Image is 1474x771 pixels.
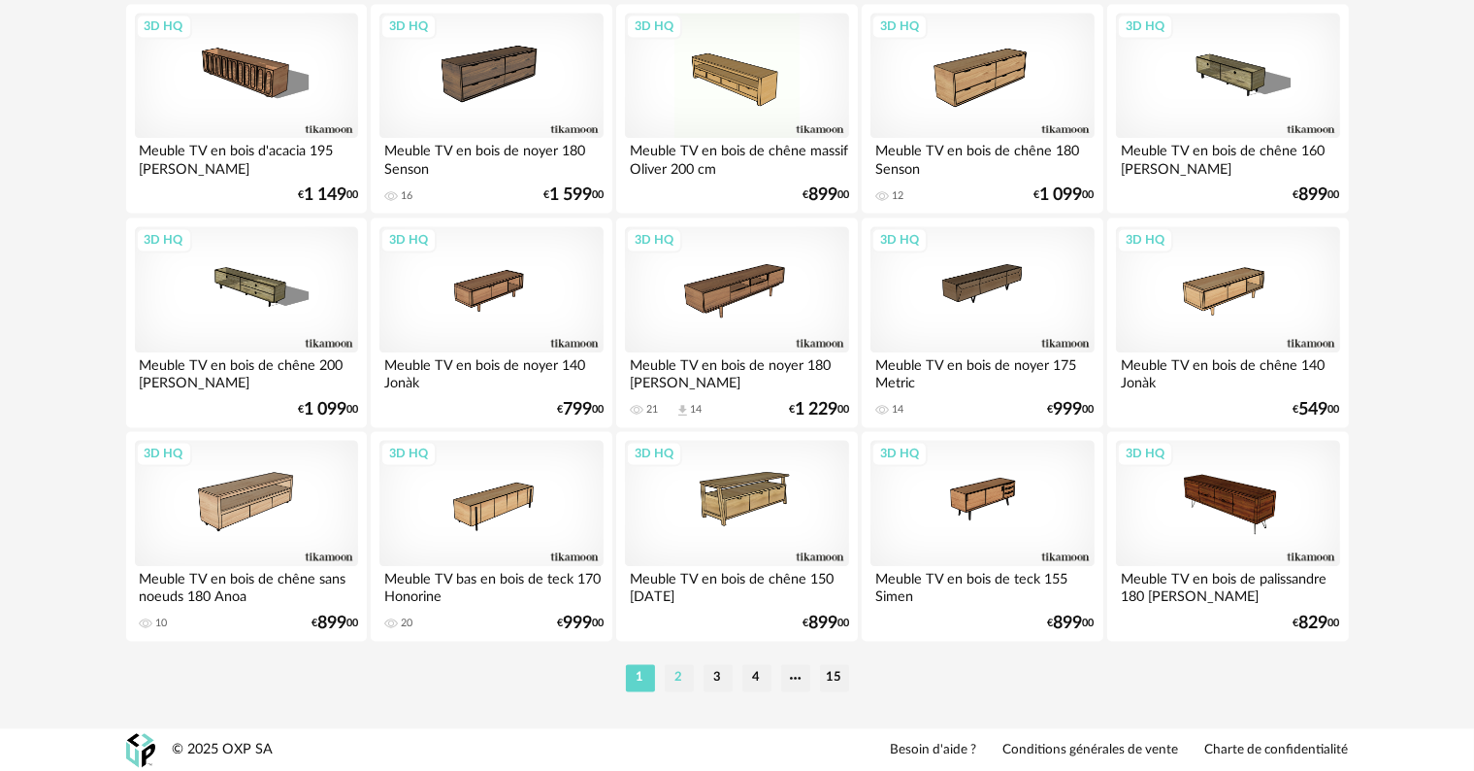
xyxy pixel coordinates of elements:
div: € 00 [803,188,849,202]
div: Meuble TV en bois de noyer 140 Jonàk [379,352,603,391]
span: 899 [317,617,346,630]
li: 3 [704,664,733,691]
div: € 00 [1048,403,1095,417]
div: 3D HQ [1117,227,1173,252]
span: 899 [1054,617,1083,630]
div: Meuble TV en bois de teck 155 Simen [870,566,1094,605]
div: Meuble TV en bois de chêne massif Oliver 200 cm [625,138,848,177]
span: 899 [808,617,837,630]
div: Meuble TV en bois de chêne sans noeuds 180 Anoa [135,566,358,605]
a: 3D HQ Meuble TV bas en bois de teck 170 Honorine 20 €99900 [371,431,611,641]
span: 799 [563,403,592,417]
div: Meuble TV en bois de noyer 175 Metric [870,352,1094,391]
div: 3D HQ [136,227,192,252]
div: Meuble TV en bois de chêne 160 [PERSON_NAME] [1116,138,1339,177]
div: 3D HQ [136,14,192,39]
div: Meuble TV en bois de chêne 180 Senson [870,138,1094,177]
a: 3D HQ Meuble TV en bois de palissandre 180 [PERSON_NAME] €82900 [1107,431,1348,641]
span: 999 [563,617,592,630]
li: 2 [665,664,694,691]
a: Charte de confidentialité [1205,742,1349,759]
div: 3D HQ [626,441,682,466]
a: 3D HQ Meuble TV en bois de teck 155 Simen €89900 [862,431,1102,641]
img: OXP [126,733,155,767]
span: 999 [1054,403,1083,417]
div: Meuble TV en bois de noyer 180 Senson [379,138,603,177]
div: € 00 [1034,188,1095,202]
a: 3D HQ Meuble TV en bois de chêne 200 [PERSON_NAME] €1 09900 [126,218,367,427]
span: 1 229 [795,403,837,417]
span: 899 [808,188,837,202]
span: 1 599 [549,188,592,202]
div: Meuble TV en bois de chêne 140 Jonàk [1116,352,1339,391]
div: 16 [401,189,412,203]
div: € 00 [1294,617,1340,630]
div: Meuble TV en bois de noyer 180 [PERSON_NAME] [625,352,848,391]
div: 14 [690,403,702,417]
div: 21 [646,403,658,417]
div: 3D HQ [871,441,928,466]
div: 3D HQ [380,14,437,39]
div: 3D HQ [626,14,682,39]
div: 3D HQ [380,227,437,252]
a: 3D HQ Meuble TV en bois de chêne 180 Senson 12 €1 09900 [862,4,1102,214]
div: Meuble TV en bois de chêne 150 [DATE] [625,566,848,605]
div: 3D HQ [1117,441,1173,466]
a: 3D HQ Meuble TV en bois de noyer 180 Senson 16 €1 59900 [371,4,611,214]
a: 3D HQ Meuble TV en bois de chêne sans noeuds 180 Anoa 10 €89900 [126,431,367,641]
div: € 00 [557,617,604,630]
a: Conditions générales de vente [1003,742,1179,759]
div: € 00 [1294,403,1340,417]
div: © 2025 OXP SA [173,741,274,759]
div: 3D HQ [136,441,192,466]
a: 3D HQ Meuble TV en bois de chêne 140 Jonàk €54900 [1107,218,1348,427]
a: 3D HQ Meuble TV en bois de chêne 150 [DATE] €89900 [616,431,857,641]
div: 14 [892,403,903,417]
div: Meuble TV en bois de chêne 200 [PERSON_NAME] [135,352,358,391]
div: € 00 [789,403,849,417]
div: € 00 [311,617,358,630]
div: 3D HQ [871,14,928,39]
div: 20 [401,617,412,630]
a: Besoin d'aide ? [891,742,977,759]
span: 829 [1299,617,1328,630]
div: 3D HQ [1117,14,1173,39]
div: € 00 [1294,188,1340,202]
div: Meuble TV en bois de palissandre 180 [PERSON_NAME] [1116,566,1339,605]
div: € 00 [298,188,358,202]
div: € 00 [543,188,604,202]
div: Meuble TV bas en bois de teck 170 Honorine [379,566,603,605]
a: 3D HQ Meuble TV en bois d'acacia 195 [PERSON_NAME] €1 14900 [126,4,367,214]
div: 3D HQ [380,441,437,466]
span: 1 099 [1040,188,1083,202]
div: € 00 [298,403,358,417]
div: € 00 [803,617,849,630]
li: 4 [742,664,771,691]
li: 15 [820,664,849,691]
div: € 00 [557,403,604,417]
span: Download icon [675,403,690,418]
a: 3D HQ Meuble TV en bois de noyer 175 Metric 14 €99900 [862,218,1102,427]
a: 3D HQ Meuble TV en bois de noyer 180 [PERSON_NAME] 21 Download icon 14 €1 22900 [616,218,857,427]
a: 3D HQ Meuble TV en bois de noyer 140 Jonàk €79900 [371,218,611,427]
span: 549 [1299,403,1328,417]
span: 1 099 [304,403,346,417]
span: 899 [1299,188,1328,202]
li: 1 [626,664,655,691]
div: € 00 [1048,617,1095,630]
div: Meuble TV en bois d'acacia 195 [PERSON_NAME] [135,138,358,177]
div: 12 [892,189,903,203]
div: 3D HQ [871,227,928,252]
span: 1 149 [304,188,346,202]
div: 3D HQ [626,227,682,252]
div: 10 [156,617,168,630]
a: 3D HQ Meuble TV en bois de chêne 160 [PERSON_NAME] €89900 [1107,4,1348,214]
a: 3D HQ Meuble TV en bois de chêne massif Oliver 200 cm €89900 [616,4,857,214]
